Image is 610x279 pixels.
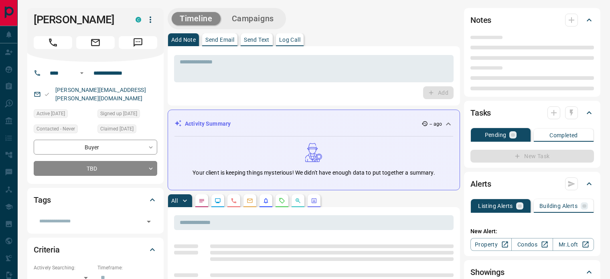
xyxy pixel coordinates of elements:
div: Wed Nov 24 2021 [34,109,93,120]
p: -- ago [430,120,442,128]
div: TBD [34,161,157,176]
svg: Listing Alerts [263,198,269,204]
svg: Agent Actions [311,198,317,204]
svg: Emails [247,198,253,204]
div: Activity Summary-- ago [174,116,453,131]
p: Activity Summary [185,120,231,128]
h2: Notes [470,14,491,26]
h2: Criteria [34,243,60,256]
h2: Tags [34,193,51,206]
h1: [PERSON_NAME] [34,13,124,26]
p: Actively Searching: [34,264,93,271]
svg: Notes [199,198,205,204]
p: Log Call [279,37,300,43]
h2: Alerts [470,177,491,190]
div: Criteria [34,240,157,259]
div: Tasks [470,103,594,122]
a: Mr.Loft [553,238,594,251]
span: Call [34,36,72,49]
a: [PERSON_NAME][EMAIL_ADDRESS][PERSON_NAME][DOMAIN_NAME] [55,87,146,102]
svg: Requests [279,198,285,204]
svg: Lead Browsing Activity [215,198,221,204]
p: Building Alerts [539,203,578,209]
span: Contacted - Never [36,125,75,133]
div: Tags [34,190,157,210]
p: Send Email [205,37,234,43]
button: Open [77,68,87,78]
a: Condos [511,238,553,251]
svg: Calls [231,198,237,204]
p: Add Note [171,37,196,43]
p: Your client is keeping things mysterious! We didn't have enough data to put together a summary. [193,169,435,177]
span: Signed up [DATE] [100,110,137,118]
div: condos.ca [136,17,141,22]
a: Property [470,238,512,251]
p: All [171,198,178,204]
div: Alerts [470,174,594,193]
p: Send Text [244,37,270,43]
svg: Opportunities [295,198,301,204]
p: Listing Alerts [478,203,513,209]
p: New Alert: [470,227,594,236]
span: Message [119,36,157,49]
p: Completed [549,132,578,138]
button: Campaigns [224,12,282,25]
div: Wed Nov 24 2021 [97,124,157,136]
div: Notes [470,10,594,30]
h2: Showings [470,266,505,279]
svg: Email Valid [44,92,50,97]
button: Open [143,216,154,227]
p: Timeframe: [97,264,157,271]
span: Active [DATE] [36,110,65,118]
div: Wed Nov 24 2021 [97,109,157,120]
span: Email [76,36,115,49]
button: Timeline [172,12,221,25]
p: Pending [485,132,507,138]
h2: Tasks [470,106,491,119]
span: Claimed [DATE] [100,125,134,133]
div: Buyer [34,140,157,155]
